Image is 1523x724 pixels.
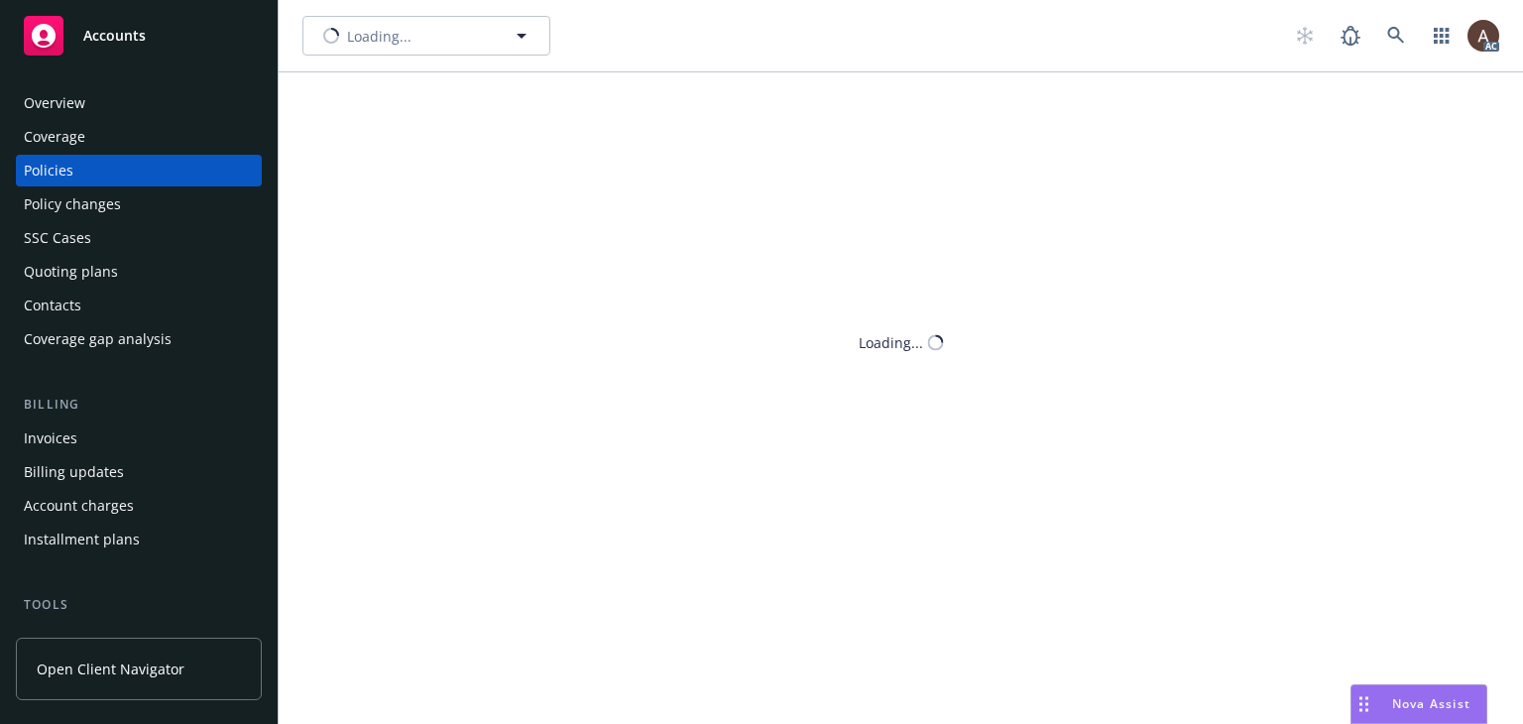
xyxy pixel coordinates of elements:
a: Switch app [1422,16,1462,56]
a: Overview [16,87,262,119]
a: Policy changes [16,188,262,220]
span: Loading... [347,26,411,47]
a: Accounts [16,8,262,63]
div: SSC Cases [24,222,91,254]
div: Contacts [24,290,81,321]
button: Loading... [302,16,550,56]
a: Contacts [16,290,262,321]
span: Nova Assist [1392,695,1470,712]
div: Coverage gap analysis [24,323,172,355]
div: Billing [16,395,262,415]
img: photo [1467,20,1499,52]
span: Accounts [83,28,146,44]
div: Billing updates [24,456,124,488]
div: Quoting plans [24,256,118,288]
button: Nova Assist [1350,684,1487,724]
div: Policy changes [24,188,121,220]
a: SSC Cases [16,222,262,254]
div: Coverage [24,121,85,153]
span: Open Client Navigator [37,659,184,679]
a: Installment plans [16,524,262,555]
div: Tools [16,595,262,615]
a: Account charges [16,490,262,522]
div: Account charges [24,490,134,522]
a: Quoting plans [16,256,262,288]
div: Drag to move [1351,685,1376,723]
div: Loading... [859,332,923,353]
a: Search [1376,16,1416,56]
a: Policies [16,155,262,186]
div: Overview [24,87,85,119]
a: Report a Bug [1331,16,1370,56]
div: Installment plans [24,524,140,555]
a: Coverage [16,121,262,153]
a: Coverage gap analysis [16,323,262,355]
a: Billing updates [16,456,262,488]
a: Invoices [16,422,262,454]
div: Invoices [24,422,77,454]
a: Start snowing [1285,16,1325,56]
div: Policies [24,155,73,186]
